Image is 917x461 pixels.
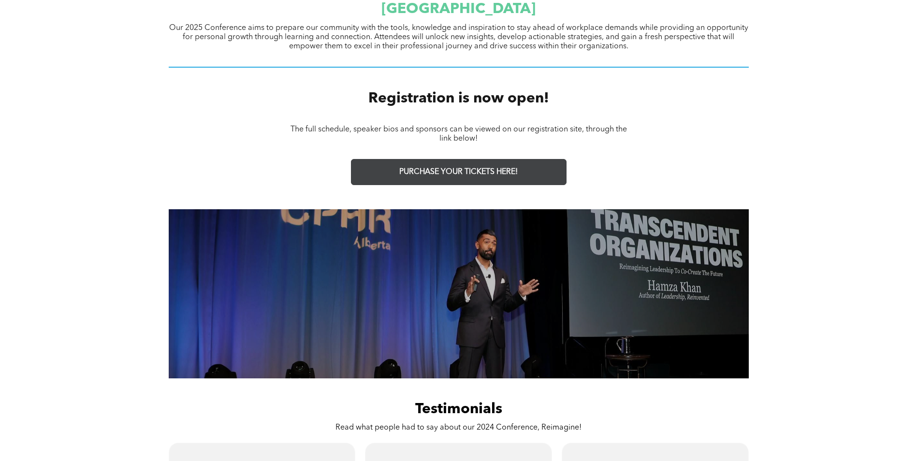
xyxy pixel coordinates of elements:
span: Our 2025 Conference aims to prepare our community with the tools, knowledge and inspiration to st... [169,24,748,50]
span: PURCHASE YOUR TICKETS HERE! [399,168,518,177]
span: The full schedule, speaker bios and sponsors can be viewed on our registration site, through the ... [291,126,627,143]
span: Registration is now open! [368,91,549,106]
a: PURCHASE YOUR TICKETS HERE! [351,159,567,185]
span: [GEOGRAPHIC_DATA] [381,2,536,16]
span: Testimonials [415,402,502,417]
span: Read what people had to say about our 2024 Conference, Reimagine! [335,424,582,432]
